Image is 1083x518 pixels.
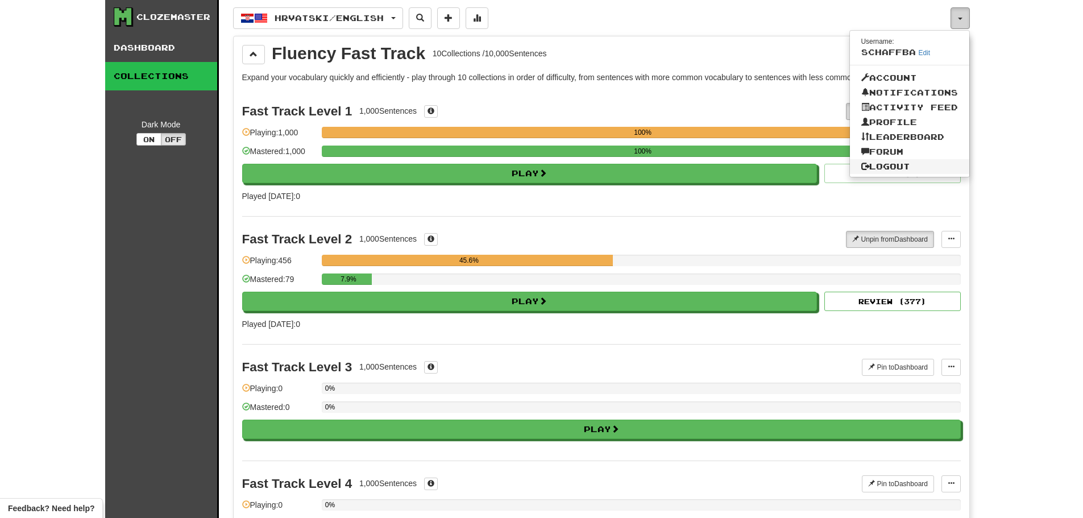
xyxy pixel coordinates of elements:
[850,115,969,130] a: Profile
[161,133,186,146] button: Off
[242,232,352,246] div: Fast Track Level 2
[105,34,217,62] a: Dashboard
[325,146,961,157] div: 100%
[136,11,210,23] div: Clozemaster
[8,503,94,514] span: Open feedback widget
[242,104,352,118] div: Fast Track Level 1
[850,100,969,115] a: Activity Feed
[824,292,961,311] button: Review (377)
[242,127,316,146] div: Playing: 1,000
[325,255,613,266] div: 45.6%
[325,273,372,285] div: 7.9%
[359,233,417,245] div: 1,000 Sentences
[242,476,352,491] div: Fast Track Level 4
[359,361,417,372] div: 1,000 Sentences
[359,105,417,117] div: 1,000 Sentences
[466,7,488,29] button: More stats
[242,320,300,329] span: Played [DATE]: 0
[242,255,316,273] div: Playing: 456
[409,7,431,29] button: Search sentences
[233,7,403,29] button: Hrvatski/English
[325,127,961,138] div: 100%
[359,478,417,489] div: 1,000 Sentences
[242,164,818,183] button: Play
[242,499,316,518] div: Playing: 0
[114,119,209,130] div: Dark Mode
[433,48,547,59] div: 10 Collections / 10,000 Sentences
[850,159,969,174] a: Logout
[242,401,316,420] div: Mastered: 0
[242,360,352,374] div: Fast Track Level 3
[275,13,384,23] span: Hrvatski / English
[850,130,969,144] a: Leaderboard
[862,359,934,376] button: Pin toDashboard
[136,133,161,146] button: On
[242,72,961,83] p: Expand your vocabulary quickly and efficiently - play through 10 collections in order of difficul...
[242,383,316,401] div: Playing: 0
[846,103,934,120] button: Unpin fromDashboard
[850,144,969,159] a: Forum
[862,475,934,492] button: Pin toDashboard
[242,192,300,201] span: Played [DATE]: 0
[861,47,916,57] span: schaffba
[850,71,969,85] a: Account
[919,49,931,57] a: Edit
[242,292,818,311] button: Play
[242,420,961,439] button: Play
[105,62,217,90] a: Collections
[850,85,969,100] a: Notifications
[242,273,316,292] div: Mastered: 79
[242,146,316,164] div: Mastered: 1,000
[437,7,460,29] button: Add sentence to collection
[272,45,425,62] div: Fluency Fast Track
[846,231,934,248] button: Unpin fromDashboard
[861,38,894,45] small: Username:
[824,164,961,183] button: Review (0)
